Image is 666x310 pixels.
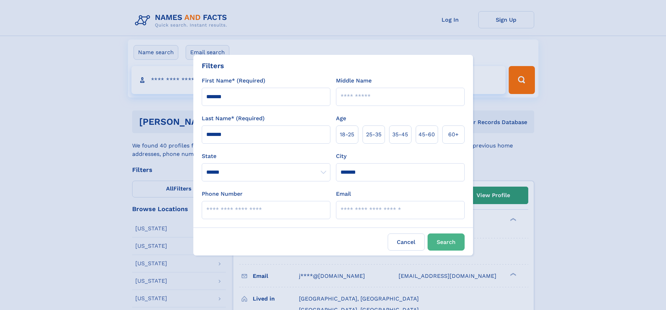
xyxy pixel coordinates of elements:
label: Cancel [388,233,425,251]
label: First Name* (Required) [202,77,265,85]
span: 18‑25 [340,130,354,139]
span: 60+ [448,130,459,139]
span: 35‑45 [392,130,408,139]
label: Last Name* (Required) [202,114,265,123]
div: Filters [202,60,224,71]
span: 25‑35 [366,130,381,139]
span: 45‑60 [418,130,435,139]
button: Search [428,233,465,251]
label: Email [336,190,351,198]
label: State [202,152,330,160]
label: Age [336,114,346,123]
label: Middle Name [336,77,372,85]
label: Phone Number [202,190,243,198]
label: City [336,152,346,160]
